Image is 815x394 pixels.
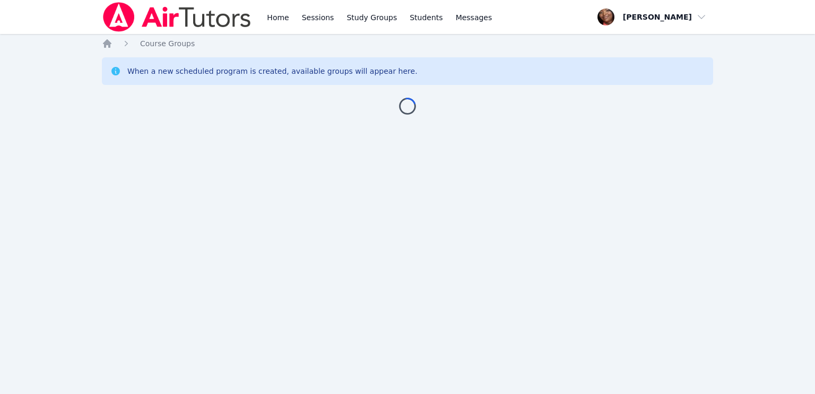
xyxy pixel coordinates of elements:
span: Messages [456,12,492,23]
span: Course Groups [140,39,195,48]
div: When a new scheduled program is created, available groups will appear here. [127,66,418,76]
nav: Breadcrumb [102,38,713,49]
a: Course Groups [140,38,195,49]
img: Air Tutors [102,2,252,32]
